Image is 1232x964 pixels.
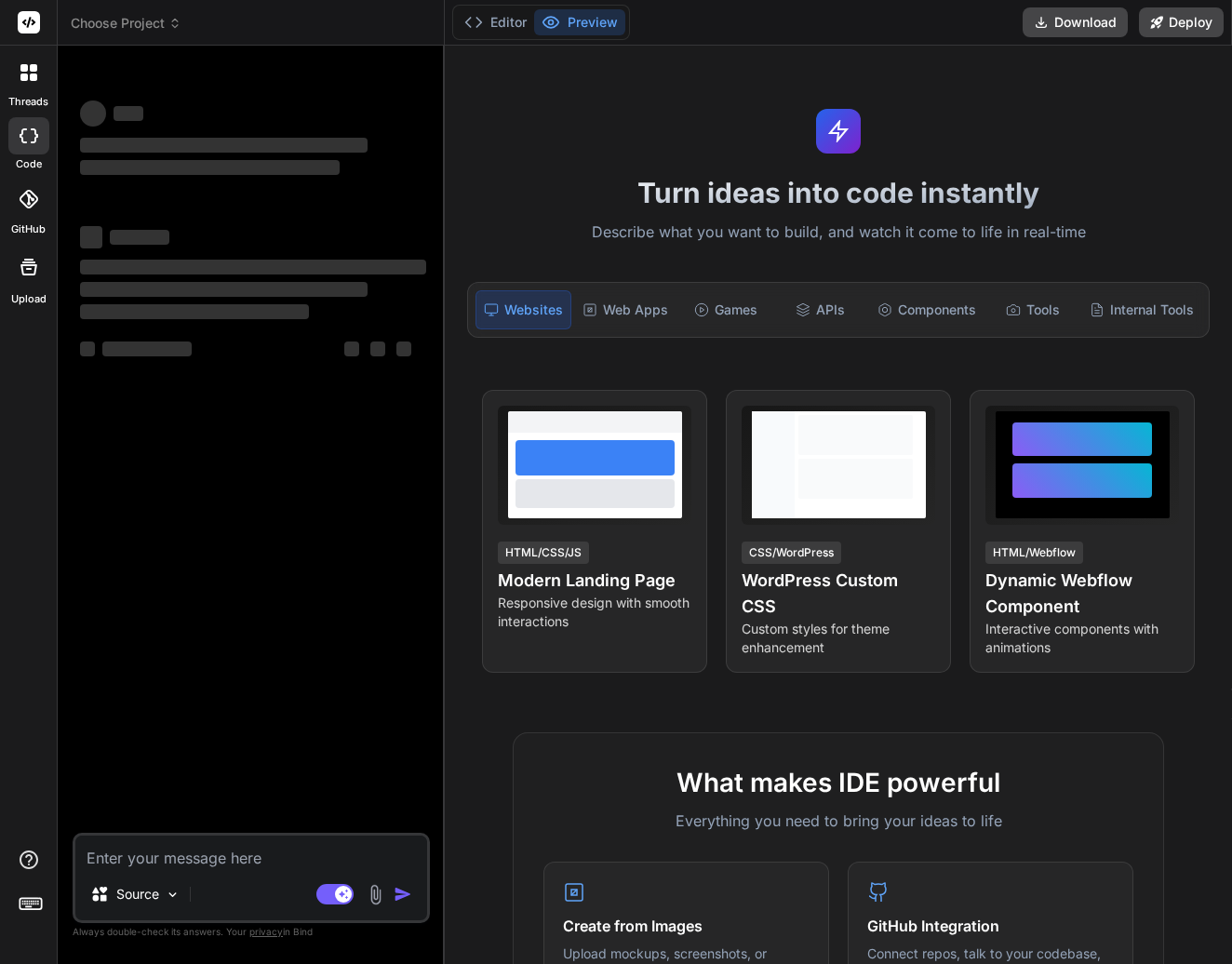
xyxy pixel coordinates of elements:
[742,568,935,620] h4: WordPress Custom CSS
[102,341,192,356] span: ‌
[80,226,102,248] span: ‌
[543,763,1133,802] h2: What makes IDE powerful
[11,291,47,307] label: Upload
[1139,7,1224,37] button: Deploy
[370,341,385,356] span: ‌
[742,542,841,564] div: CSS/WordPress
[987,290,1078,329] div: Tools
[563,915,810,937] h4: Create from Images
[498,594,691,631] p: Responsive design with smooth interactions
[11,221,46,237] label: GitHub
[344,341,359,356] span: ‌
[396,341,411,356] span: ‌
[16,156,42,172] label: code
[1082,290,1201,329] div: Internal Tools
[985,568,1179,620] h4: Dynamic Webflow Component
[456,221,1221,245] p: Describe what you want to build, and watch it come to life in real-time
[775,290,866,329] div: APIs
[394,885,412,904] img: icon
[365,884,386,905] img: attachment
[1023,7,1128,37] button: Download
[867,915,1114,937] h4: GitHub Integration
[985,542,1083,564] div: HTML/Webflow
[742,620,935,657] p: Custom styles for theme enhancement
[575,290,676,329] div: Web Apps
[165,887,181,903] img: Pick Models
[110,230,169,245] span: ‌
[116,885,159,904] p: Source
[80,160,340,175] span: ‌
[870,290,984,329] div: Components
[679,290,770,329] div: Games
[475,290,571,329] div: Websites
[80,260,426,274] span: ‌
[249,926,283,937] span: privacy
[985,620,1179,657] p: Interactive components with animations
[80,138,368,153] span: ‌
[543,810,1133,832] p: Everything you need to bring your ideas to life
[80,282,368,297] span: ‌
[114,106,143,121] span: ‌
[8,94,48,110] label: threads
[534,9,625,35] button: Preview
[457,9,534,35] button: Editor
[80,100,106,127] span: ‌
[456,176,1221,209] h1: Turn ideas into code instantly
[498,542,589,564] div: HTML/CSS/JS
[73,923,430,941] p: Always double-check its answers. Your in Bind
[71,14,181,33] span: Choose Project
[80,304,309,319] span: ‌
[498,568,691,594] h4: Modern Landing Page
[80,341,95,356] span: ‌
